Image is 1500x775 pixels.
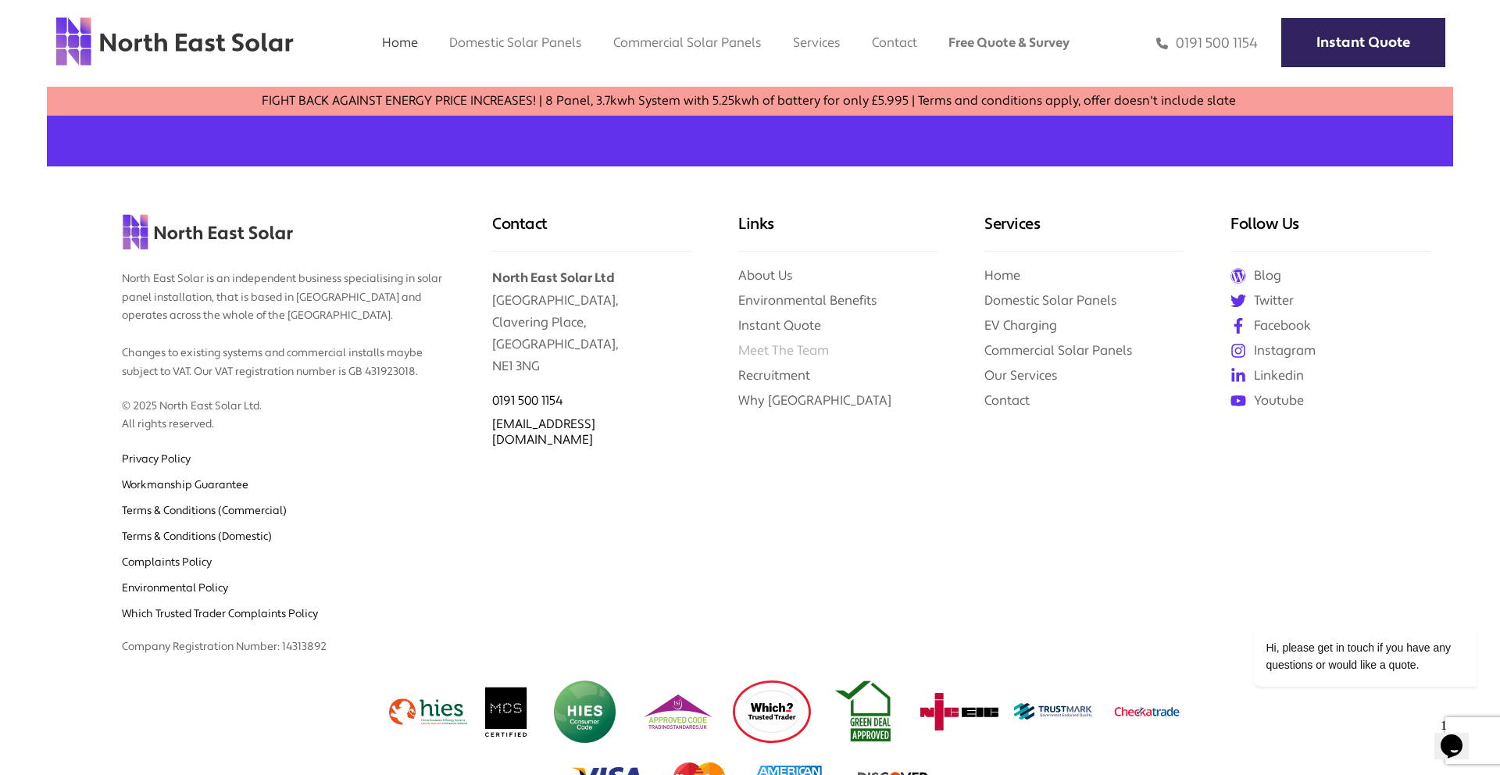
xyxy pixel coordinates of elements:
img: hies logo [389,680,467,743]
a: Facebook [1230,317,1430,334]
a: Home [382,34,418,51]
a: Which Trusted Trader Complaints Policy [122,607,318,621]
a: Contact [984,392,1030,409]
p: North East Solar is an independent business specialising in solar panel installation, that is bas... [122,255,445,382]
h3: Contact [492,213,691,252]
img: Wordpress icon [1230,268,1246,284]
a: Contact [872,34,917,51]
a: Domestic Solar Panels [449,34,582,51]
img: MCS logo [483,680,530,743]
a: Terms & Conditions (Commercial) [122,504,287,518]
img: which logo [733,680,811,743]
h3: Services [984,213,1184,252]
a: Blog [1230,267,1430,284]
a: Recruitment [738,367,810,384]
a: Privacy Policy [122,452,191,466]
a: Twitter [1230,292,1430,309]
a: Linkedin [1230,367,1430,384]
a: Meet The Team [738,342,829,359]
img: NicEic Logo [920,680,998,743]
a: Home [984,267,1020,284]
a: 0191 500 1154 [492,393,563,409]
a: [EMAIL_ADDRESS][DOMAIN_NAME] [492,416,595,448]
a: Environmental Policy [122,581,228,595]
img: phone icon [1156,34,1168,52]
a: Services [793,34,841,51]
a: Terms & Conditions (Domestic) [122,530,272,544]
a: Instagram [1230,342,1430,359]
a: Commercial Solar Panels [984,342,1133,359]
img: TSI Logo [639,680,717,743]
img: youtube icon [1230,393,1246,409]
a: Our Services [984,367,1058,384]
img: Green deal approved logo [827,680,905,743]
a: Environmental Benefits [738,292,877,309]
img: HIES Logo [545,680,623,743]
b: North East Solar Ltd [492,270,614,286]
a: Youtube [1230,392,1430,409]
a: Free Quote & Survey [948,34,1070,51]
img: twitter icon [1230,293,1246,309]
img: instagram icon [1230,343,1246,359]
a: EV Charging [984,317,1057,334]
a: Domestic Solar Panels [984,292,1117,309]
a: Commercial Solar Panels [613,34,762,51]
img: north east solar logo [55,16,295,67]
iframe: chat widget [1203,485,1484,705]
p: Company Registration Number: 14313892 [122,623,445,657]
img: Trustmark Logo [1014,680,1092,743]
img: facebook icon [1230,318,1246,334]
a: Instant Quote [1281,18,1445,67]
a: Workmanship Guarantee [122,478,248,492]
h3: Follow Us [1230,213,1430,252]
a: Why [GEOGRAPHIC_DATA] [738,392,891,409]
iframe: chat widget [1434,712,1484,759]
a: About Us [738,267,793,284]
img: linkedin icon [1230,368,1246,384]
a: 0191 500 1154 [1156,34,1258,52]
p: © 2025 North East Solar Ltd. All rights reserved. [122,382,445,435]
a: Instant Quote [738,317,821,334]
h3: Links [738,213,937,252]
img: north east solar logo [122,213,294,250]
a: Complaints Policy [122,555,212,570]
p: [GEOGRAPHIC_DATA], Clavering Place, [GEOGRAPHIC_DATA], NE1 3NG [492,252,691,377]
